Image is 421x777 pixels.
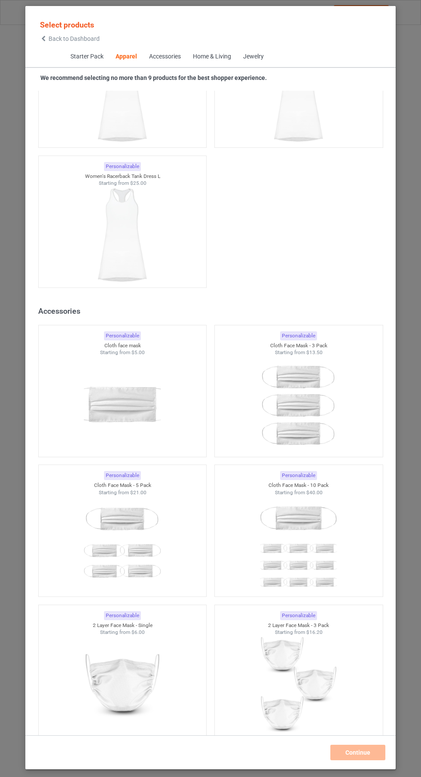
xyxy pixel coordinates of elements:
span: $5.00 [131,349,145,355]
div: Starting from [39,489,207,496]
div: Starting from [215,489,383,496]
img: regular.jpg [84,356,161,453]
div: Accessories [38,306,387,316]
span: Back to Dashboard [49,35,100,42]
span: $40.00 [306,489,323,496]
img: regular.jpg [84,187,161,283]
span: $25.00 [130,180,146,186]
div: 2 Layer Face Mask - 3 Pack [215,622,383,629]
span: Starter Pack [64,46,109,67]
div: Cloth Face Mask - 3 Pack [215,342,383,349]
img: regular.jpg [84,47,161,143]
div: Personalizable [280,331,317,340]
div: Women's Racerback Tank Dress L [39,173,207,180]
div: Apparel [115,52,137,61]
div: 2 Layer Face Mask - Single [39,622,207,629]
img: regular.jpg [260,636,337,732]
span: $21.00 [130,489,146,496]
div: Cloth face mask [39,342,207,349]
img: regular.jpg [260,356,337,453]
div: Cloth Face Mask - 10 Pack [215,482,383,489]
span: $13.50 [306,349,323,355]
div: Personalizable [280,471,317,480]
div: Starting from [215,629,383,636]
img: regular.jpg [260,47,337,143]
div: Personalizable [104,611,141,620]
div: Starting from [39,629,207,636]
div: Accessories [149,52,180,61]
div: Jewelry [243,52,263,61]
div: Starting from [39,180,207,187]
div: Personalizable [104,471,141,480]
div: Starting from [215,349,383,356]
div: Starting from [39,349,207,356]
img: regular.jpg [260,496,337,592]
span: $16.20 [306,629,323,635]
img: regular.jpg [84,496,161,592]
div: Personalizable [104,162,141,171]
div: Cloth Face Mask - 5 Pack [39,482,207,489]
span: Select products [40,20,94,29]
span: $6.00 [131,629,145,635]
div: Personalizable [104,331,141,340]
img: regular.jpg [84,636,161,732]
strong: We recommend selecting no more than 9 products for the best shopper experience. [40,74,267,81]
div: Home & Living [192,52,231,61]
div: Personalizable [280,611,317,620]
